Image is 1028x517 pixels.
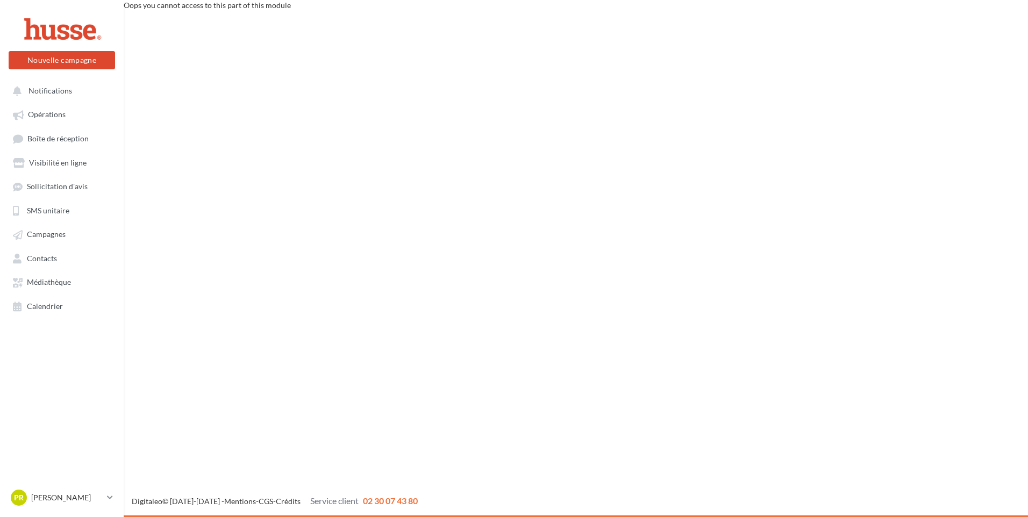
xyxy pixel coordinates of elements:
[6,153,117,172] a: Visibilité en ligne
[27,301,63,311] span: Calendrier
[6,128,117,148] a: Boîte de réception
[27,254,57,263] span: Contacts
[29,158,87,167] span: Visibilité en ligne
[14,492,24,503] span: PR
[27,230,66,239] span: Campagnes
[6,81,113,100] button: Notifications
[6,104,117,124] a: Opérations
[224,497,256,506] a: Mentions
[6,176,117,196] a: Sollicitation d'avis
[27,134,89,143] span: Boîte de réception
[31,492,103,503] p: [PERSON_NAME]
[276,497,301,506] a: Crédits
[9,51,115,69] button: Nouvelle campagne
[363,496,418,506] span: 02 30 07 43 80
[27,206,69,215] span: SMS unitaire
[6,272,117,291] a: Médiathèque
[310,496,359,506] span: Service client
[27,278,71,287] span: Médiathèque
[6,296,117,315] a: Calendrier
[132,497,418,506] span: © [DATE]-[DATE] - - -
[132,497,162,506] a: Digitaleo
[6,248,117,268] a: Contacts
[9,487,115,508] a: PR [PERSON_NAME]
[28,86,72,95] span: Notifications
[28,110,66,119] span: Opérations
[124,1,291,10] span: Oops you cannot access to this part of this module
[6,224,117,243] a: Campagnes
[6,200,117,220] a: SMS unitaire
[27,182,88,191] span: Sollicitation d'avis
[259,497,273,506] a: CGS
